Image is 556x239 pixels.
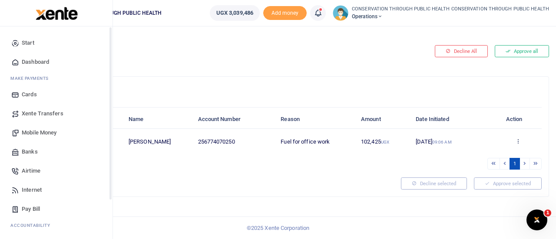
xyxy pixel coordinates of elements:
[526,210,547,230] iframe: Intercom live chat
[333,5,348,21] img: profile-user
[22,39,34,47] span: Start
[352,13,549,20] span: Operations
[263,6,307,20] li: Toup your wallet
[22,167,40,175] span: Airtime
[22,109,63,118] span: Xente Transfers
[206,5,263,21] li: Wallet ballance
[193,110,276,129] th: Account Number: activate to sort column ascending
[36,7,78,20] img: logo-large
[263,6,307,20] span: Add money
[435,45,488,57] button: Decline All
[411,110,495,129] th: Date Initiated: activate to sort column ascending
[124,129,193,154] td: [PERSON_NAME]
[381,140,389,144] small: UGX
[495,110,542,129] th: Action: activate to sort column ascending
[22,205,40,213] span: Pay Bill
[22,90,37,99] span: Cards
[276,110,356,129] th: Reason: activate to sort column ascending
[22,186,42,194] span: Internet
[40,84,542,93] h4: Mobile Money
[544,210,551,216] span: 1
[15,75,49,82] span: ake Payments
[432,140,452,144] small: 09:06 AM
[124,110,193,129] th: Name: activate to sort column ascending
[411,129,495,154] td: [DATE]
[22,147,38,156] span: Banks
[33,37,375,47] h4: Pending your approval
[40,157,288,170] div: Showing 1 to 1 of 1 entries
[510,158,520,170] a: 1
[356,129,411,154] td: 102,425
[22,128,56,137] span: Mobile Money
[7,72,106,85] li: M
[216,9,253,17] span: UGX 3,039,486
[31,50,375,65] a: Back to categories
[495,45,549,57] button: Approve all
[22,58,49,66] span: Dashboard
[193,129,276,154] td: 256774070250
[17,222,50,229] span: countability
[7,219,106,232] li: Ac
[352,6,549,13] small: CONSERVATION THROUGH PUBLIC HEALTH CONSERVATION THROUGH PUBLIC HEALTH
[356,110,411,129] th: Amount: activate to sort column ascending
[276,129,356,154] td: Fuel for office work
